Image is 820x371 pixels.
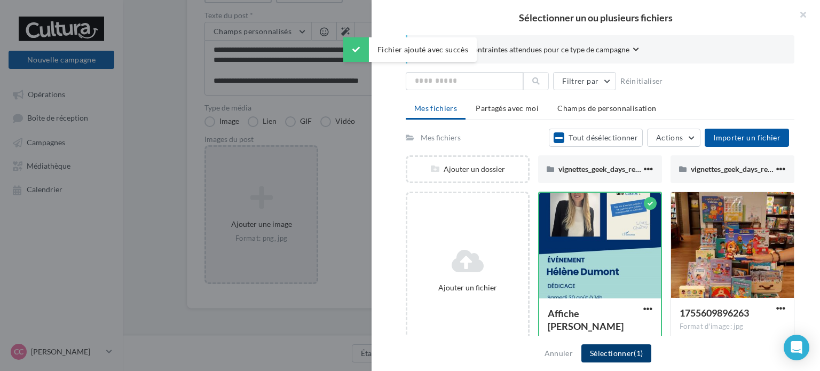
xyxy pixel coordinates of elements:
div: Mes fichiers [421,132,461,143]
span: Importer un fichier [713,133,780,142]
button: Consulter les contraintes attendues pour ce type de campagne [424,44,639,57]
div: Ajouter un fichier [412,282,524,293]
span: (1) [634,349,643,358]
span: Actions [656,133,683,142]
span: vignettes_geek_days_rennes_02_2025__venir (1) [558,164,716,173]
button: Annuler [540,347,577,360]
button: Tout désélectionner [549,129,643,147]
span: Affiche Hélène Dumont [548,307,624,332]
span: Mes fichiers [414,104,457,113]
span: 1755609896263 [680,307,749,319]
span: Champs de personnalisation [557,104,656,113]
button: Réinitialiser [616,75,667,88]
span: Partagés avec moi [476,104,539,113]
button: Sélectionner(1) [581,344,651,362]
button: Actions [647,129,700,147]
div: Format d'image: jpg [680,322,785,331]
div: Format d'image: jpg [548,335,652,345]
button: Filtrer par [553,72,616,90]
div: Ajouter un dossier [407,164,528,175]
div: Fichier ajouté avec succès [343,37,477,62]
span: Consulter les contraintes attendues pour ce type de campagne [424,44,629,55]
div: Open Intercom Messenger [784,335,809,360]
h2: Sélectionner un ou plusieurs fichiers [389,13,803,22]
button: Importer un fichier [705,129,789,147]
